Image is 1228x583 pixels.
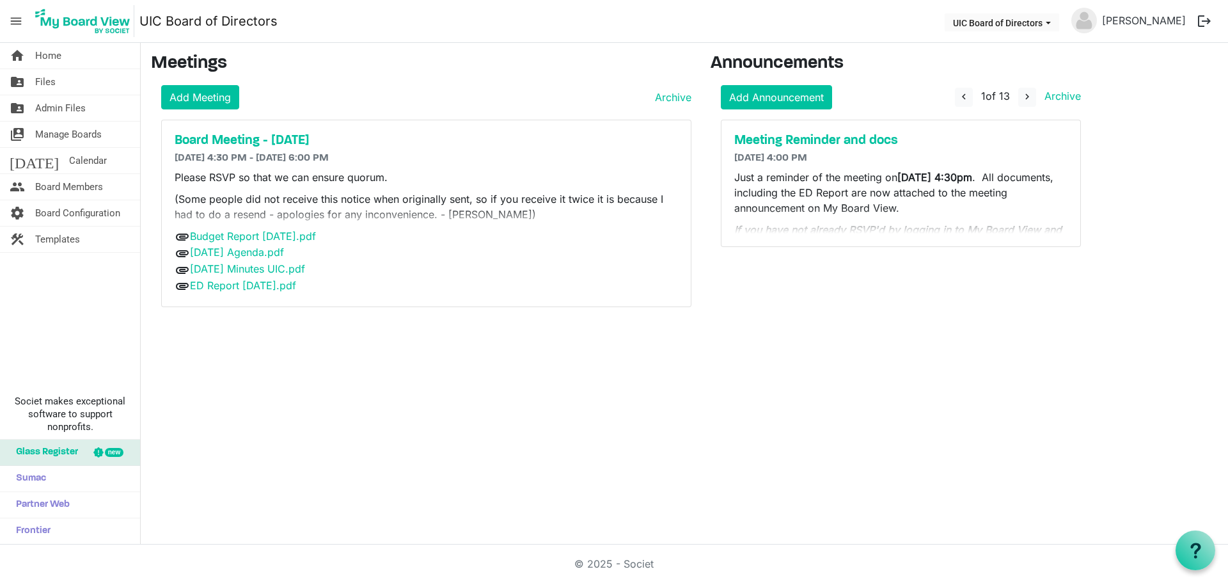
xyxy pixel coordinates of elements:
span: Frontier [10,518,51,544]
a: Meeting Reminder and docs [734,133,1067,148]
h3: Meetings [151,53,691,75]
button: navigate_next [1018,88,1036,107]
span: folder_shared [10,95,25,121]
img: no-profile-picture.svg [1071,8,1097,33]
a: Archive [1039,90,1081,102]
span: menu [4,9,28,33]
span: settings [10,200,25,226]
span: attachment [175,278,190,294]
span: attachment [175,229,190,244]
span: attachment [175,246,190,261]
span: switch_account [10,122,25,147]
strong: [DATE] 4:30pm [897,171,972,184]
span: construction [10,227,25,252]
a: Budget Report [DATE].pdf [190,230,316,243]
a: © 2025 - Societ [574,557,654,570]
p: (Some people did not receive this notice when originally sent, so if you receive it twice it is b... [175,191,678,222]
a: [PERSON_NAME] [1097,8,1191,33]
h6: [DATE] 4:30 PM - [DATE] 6:00 PM [175,152,678,164]
a: Board Meeting - [DATE] [175,133,678,148]
a: [DATE] Minutes UIC.pdf [190,262,305,275]
span: Board Members [35,174,103,200]
span: Templates [35,227,80,252]
a: Add Announcement [721,85,832,109]
span: of 13 [981,90,1010,102]
span: Partner Web [10,492,70,518]
p: Please RSVP so that we can ensure quorum. [175,170,678,185]
span: Societ makes exceptional software to support nonprofits. [6,395,134,433]
span: Calendar [69,148,107,173]
img: My Board View Logo [31,5,134,37]
span: Admin Files [35,95,86,121]
a: UIC Board of Directors [139,8,278,34]
span: Home [35,43,61,68]
span: navigate_before [958,91,970,102]
span: Glass Register [10,440,78,465]
button: logout [1191,8,1218,35]
span: Manage Boards [35,122,102,147]
a: Archive [650,90,691,105]
span: attachment [175,262,190,278]
p: Just a reminder of the meeting on . All documents, including the ED Report are now attached to th... [734,170,1067,216]
span: Board Configuration [35,200,120,226]
span: 1 [981,90,986,102]
button: navigate_before [955,88,973,107]
span: folder_shared [10,69,25,95]
span: Files [35,69,56,95]
span: navigate_next [1021,91,1033,102]
div: new [105,448,123,457]
button: UIC Board of Directors dropdownbutton [945,13,1059,31]
em: If you have not already RSVP'd by logging in to My Board View and accessing the meeting post, ple... [734,223,1062,252]
span: [DATE] [10,148,59,173]
span: home [10,43,25,68]
a: [DATE] Agenda.pdf [190,246,284,259]
span: Sumac [10,466,46,491]
h3: Announcements [711,53,1091,75]
p: Thank you! [734,222,1067,268]
span: people [10,174,25,200]
a: Add Meeting [161,85,239,109]
span: [DATE] 4:00 PM [734,153,807,163]
a: My Board View Logo [31,5,139,37]
a: ED Report [DATE].pdf [190,279,296,292]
